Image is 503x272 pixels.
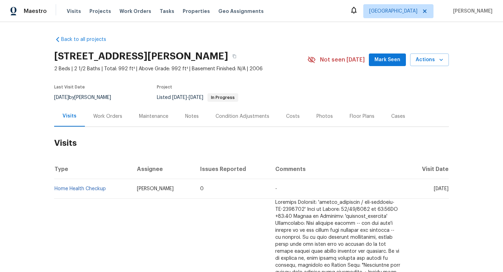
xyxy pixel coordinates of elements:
[139,113,168,120] div: Maintenance
[183,8,210,15] span: Properties
[54,36,121,43] a: Back to all projects
[195,159,270,179] th: Issues Reported
[200,186,204,191] span: 0
[172,95,203,100] span: -
[416,56,443,64] span: Actions
[320,56,365,63] span: Not seen [DATE]
[54,53,228,60] h2: [STREET_ADDRESS][PERSON_NAME]
[160,9,174,14] span: Tasks
[208,95,238,100] span: In Progress
[350,113,374,120] div: Floor Plans
[54,186,106,191] a: Home Health Checkup
[157,95,238,100] span: Listed
[369,53,406,66] button: Mark Seen
[67,8,81,15] span: Visits
[218,8,264,15] span: Geo Assignments
[410,53,449,66] button: Actions
[119,8,151,15] span: Work Orders
[93,113,122,120] div: Work Orders
[137,186,174,191] span: [PERSON_NAME]
[54,65,307,72] span: 2 Beds | 2 1/2 Baths | Total: 992 ft² | Above Grade: 992 ft² | Basement Finished: N/A | 2006
[172,95,187,100] span: [DATE]
[54,159,131,179] th: Type
[54,127,449,159] h2: Visits
[157,85,172,89] span: Project
[24,8,47,15] span: Maestro
[391,113,405,120] div: Cases
[63,113,76,120] div: Visits
[185,113,199,120] div: Notes
[54,93,119,102] div: by [PERSON_NAME]
[406,159,449,179] th: Visit Date
[434,186,449,191] span: [DATE]
[275,186,277,191] span: -
[228,50,241,63] button: Copy Address
[189,95,203,100] span: [DATE]
[131,159,195,179] th: Assignee
[450,8,493,15] span: [PERSON_NAME]
[54,85,85,89] span: Last Visit Date
[374,56,400,64] span: Mark Seen
[216,113,269,120] div: Condition Adjustments
[286,113,300,120] div: Costs
[89,8,111,15] span: Projects
[316,113,333,120] div: Photos
[270,159,406,179] th: Comments
[369,8,417,15] span: [GEOGRAPHIC_DATA]
[54,95,69,100] span: [DATE]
